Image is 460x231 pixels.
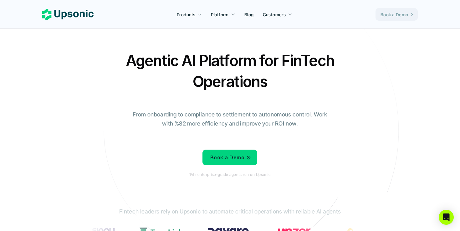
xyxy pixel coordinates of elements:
div: Open Intercom Messenger [439,210,454,225]
a: Book a Demo [376,8,418,21]
p: Fintech leaders rely on Upsonic to automate critical operations with reliable AI agents [119,208,341,217]
p: 1M+ enterprise-grade agents run on Upsonic [189,172,270,177]
a: Book a Demo [202,150,257,165]
p: Platform [211,11,228,18]
h2: Agentic AI Platform for FinTech Operations [120,50,340,92]
a: Products [173,9,206,20]
p: From onboarding to compliance to settlement to autonomous control. Work with %82 more efficiency ... [128,110,332,128]
p: Blog [244,11,254,18]
p: Book a Demo [210,153,244,162]
p: Products [177,11,195,18]
p: Book a Demo [381,11,408,18]
p: Customers [263,11,286,18]
a: Blog [241,9,258,20]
